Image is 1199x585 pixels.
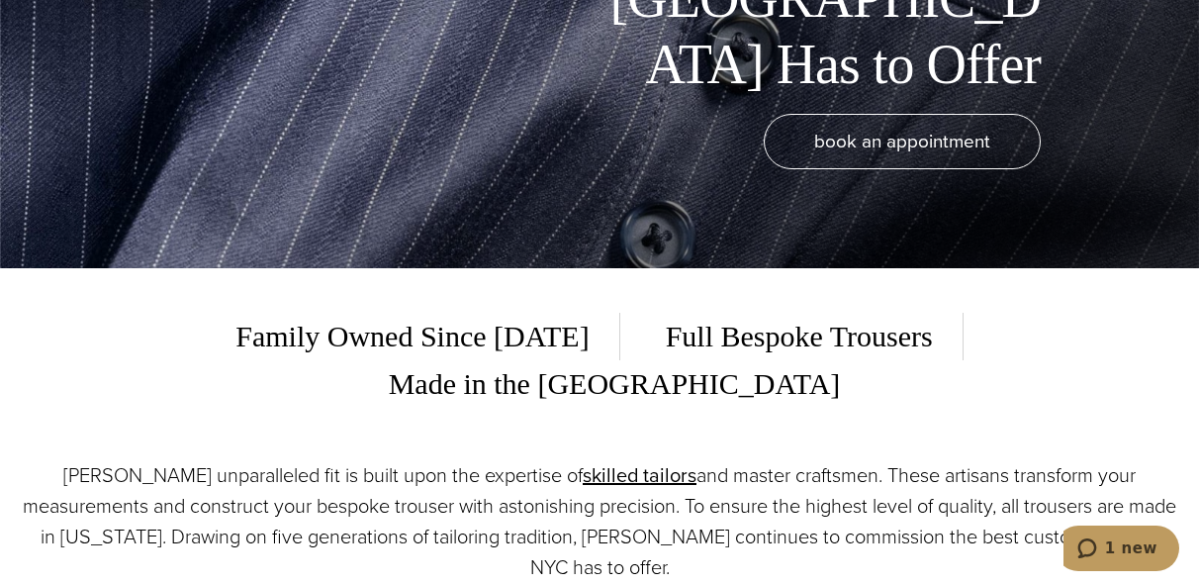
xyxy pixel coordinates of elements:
[764,114,1041,169] a: book an appointment
[636,313,964,360] span: Full Bespoke Trousers
[235,313,619,360] span: Family Owned Since [DATE]
[1063,526,1179,575] iframe: Opens a widget where you can chat to one of our agents
[583,460,696,490] a: skilled tailors
[359,360,841,409] span: Made in the [GEOGRAPHIC_DATA]
[20,460,1179,583] p: [PERSON_NAME] unparalleled fit is built upon the expertise of and master craftsmen. These artisan...
[814,127,990,155] span: book an appointment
